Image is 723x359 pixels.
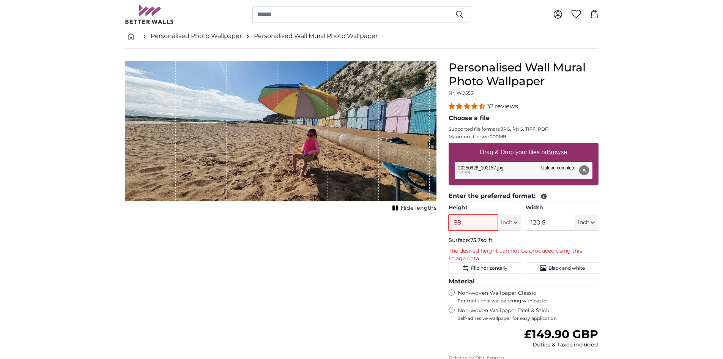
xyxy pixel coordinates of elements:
u: Browse [547,149,567,155]
legend: Enter the preferred format: [449,191,599,201]
nav: breadcrumbs [125,24,599,49]
label: Non-woven Wallpaper Peel & Stick [458,307,599,321]
button: inch [498,215,521,231]
button: Black and white [526,263,598,274]
legend: Choose a file [449,114,599,123]
span: inch [501,219,512,226]
h1: Personalised Wall Mural Photo Wallpaper [449,61,599,88]
label: Width [526,204,598,212]
span: inch [578,219,589,226]
p: Supported file formats JPG, PNG, TIFF, PDF [449,126,599,132]
a: Personalised Photo Wallpaper [151,32,242,41]
p: Surface: [449,237,599,244]
span: 32 reviews [487,103,518,110]
legend: Material [449,277,599,286]
img: Betterwalls [125,5,174,24]
span: For traditional wallpapering with paste [458,298,599,304]
label: Drag & Drop your files or [477,145,570,160]
p: Maximum file size 200MB. [449,134,599,140]
button: Flip horizontally [449,263,521,274]
div: Duties & Taxes included [524,341,598,349]
span: Self-adhesive wallpaper for easy application [458,315,599,321]
span: Nr. WQ553 [449,90,473,96]
span: 73.7sq ft [470,237,493,244]
button: inch [575,215,598,231]
span: Flip horizontally [471,265,507,271]
a: Personalised Wall Mural Photo Wallpaper [254,32,378,41]
button: Hide lengths [390,203,436,214]
div: 1 of 1 [125,61,436,214]
span: Black and white [548,265,585,271]
span: 4.31 stars [449,103,487,110]
span: £149.90 GBP [524,327,598,341]
label: Height [449,204,521,212]
label: Non-woven Wallpaper Classic [458,289,599,304]
p: The desired height can not be produced using this image data. [449,247,599,263]
span: Hide lengths [401,204,436,212]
